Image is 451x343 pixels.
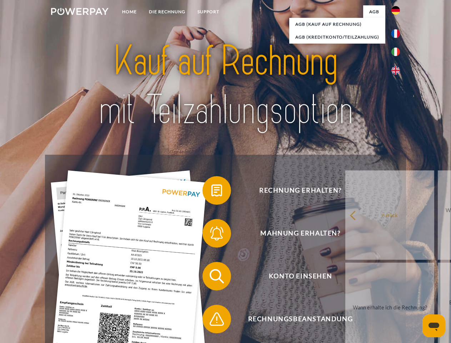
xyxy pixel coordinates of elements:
button: Rechnung erhalten? [202,176,388,205]
iframe: Schaltfläche zum Öffnen des Messaging-Fensters [422,314,445,337]
span: Rechnung erhalten? [213,176,388,205]
img: de [391,6,400,15]
img: en [391,66,400,75]
button: Mahnung erhalten? [202,219,388,248]
span: Rechnungsbeanstandung [213,305,388,333]
span: Mahnung erhalten? [213,219,388,248]
button: Konto einsehen [202,262,388,290]
img: logo-powerpay-white.svg [51,8,109,15]
span: Konto einsehen [213,262,388,290]
img: qb_bell.svg [208,224,226,242]
img: qb_bill.svg [208,182,226,199]
a: AGB (Kauf auf Rechnung) [289,18,385,31]
button: Rechnungsbeanstandung [202,305,388,333]
div: Wann erhalte ich die Rechnung? [350,302,430,312]
img: qb_search.svg [208,267,226,285]
a: AGB (Kreditkonto/Teilzahlung) [289,31,385,44]
img: qb_warning.svg [208,310,226,328]
img: it [391,48,400,56]
div: zurück [350,210,430,220]
img: title-powerpay_de.svg [68,34,383,137]
a: SUPPORT [191,5,225,18]
a: DIE RECHNUNG [143,5,191,18]
a: agb [363,5,385,18]
img: fr [391,29,400,38]
a: Home [116,5,143,18]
